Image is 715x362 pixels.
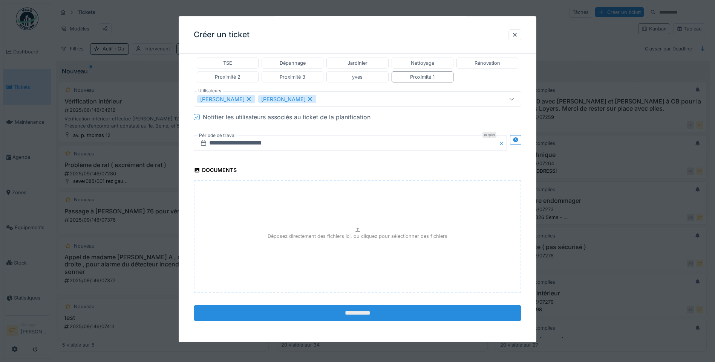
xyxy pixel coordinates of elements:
button: Close [499,135,507,151]
div: [PERSON_NAME] [258,95,316,103]
div: Proximité 1 [410,73,435,81]
div: Requis [482,132,496,138]
label: Utilisateurs [197,88,223,94]
div: Proximité 2 [215,73,240,81]
div: Dépannage [280,59,306,67]
div: yves [352,73,363,81]
div: Rénovation [475,59,500,67]
label: Période de travail [198,132,237,140]
div: Documents [194,165,237,178]
div: Jardinier [348,59,367,67]
div: [PERSON_NAME] [197,95,255,103]
p: Déposez directement des fichiers ici, ou cliquez pour sélectionner des fichiers [268,233,447,240]
div: Nettoyage [411,59,434,67]
h3: Créer un ticket [194,30,250,40]
div: TSE [223,59,232,67]
div: Notifier les utilisateurs associés au ticket de la planification [203,113,371,122]
div: Proximité 3 [280,73,305,81]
